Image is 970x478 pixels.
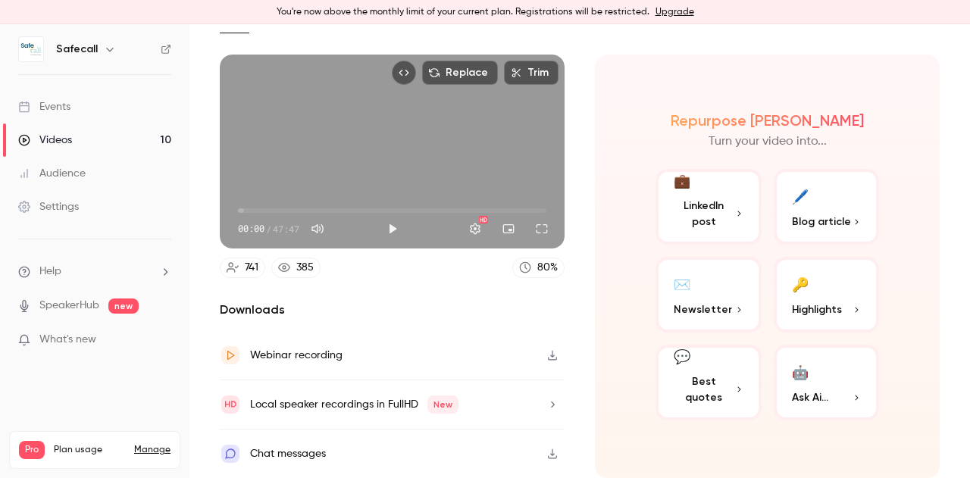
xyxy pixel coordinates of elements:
div: 💬 [674,347,690,367]
span: Blog article [792,214,851,230]
button: Mute [302,214,333,244]
p: Turn your video into... [709,133,827,151]
span: Pro [19,441,45,459]
span: Newsletter [674,301,732,317]
div: ✉️ [674,272,690,295]
span: 47:47 [273,222,299,236]
button: Full screen [527,214,557,244]
button: 💼LinkedIn post [656,169,762,245]
span: new [108,298,139,314]
span: Plan usage [54,444,125,456]
button: 🖊️Blog article [774,169,880,245]
div: 🤖 [792,360,809,383]
div: HD [479,216,488,223]
h2: Downloads [220,301,565,319]
button: Settings [460,214,490,244]
div: 💼 [674,171,690,192]
span: / [266,222,271,236]
a: SpeakerHub [39,298,99,314]
span: 00:00 [238,222,264,236]
iframe: Noticeable Trigger [153,333,171,347]
h2: Repurpose [PERSON_NAME] [671,111,864,130]
button: Play [377,214,408,244]
button: Embed video [392,61,416,85]
div: 741 [245,260,258,276]
button: Trim [504,61,559,85]
button: 🔑Highlights [774,257,880,333]
div: 00:00 [238,222,299,236]
div: 🖊️ [792,184,809,208]
button: ✉️Newsletter [656,257,762,333]
img: Safecall [19,37,43,61]
span: What's new [39,332,96,348]
div: Webinar recording [250,346,343,364]
div: 385 [296,260,314,276]
span: New [427,395,458,414]
span: LinkedIn post [674,198,734,230]
div: Local speaker recordings in FullHD [250,395,458,414]
div: Audience [18,166,86,181]
button: Turn on miniplayer [493,214,524,244]
div: Chat messages [250,445,326,463]
a: 385 [271,258,321,278]
button: Replace [422,61,498,85]
span: Highlights [792,301,842,317]
div: 🔑 [792,272,809,295]
span: Ask Ai... [792,389,828,405]
button: 🤖Ask Ai... [774,345,880,420]
button: 💬Best quotes [656,345,762,420]
a: Upgrade [656,6,694,18]
span: Help [39,264,61,280]
div: 80 % [537,260,558,276]
div: Settings [18,199,79,214]
div: Events [18,99,70,114]
a: 80% [512,258,565,278]
a: Manage [134,444,171,456]
a: 741 [220,258,265,278]
h6: Safecall [56,42,98,57]
span: Best quotes [674,373,734,405]
li: help-dropdown-opener [18,264,171,280]
div: Videos [18,133,72,148]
